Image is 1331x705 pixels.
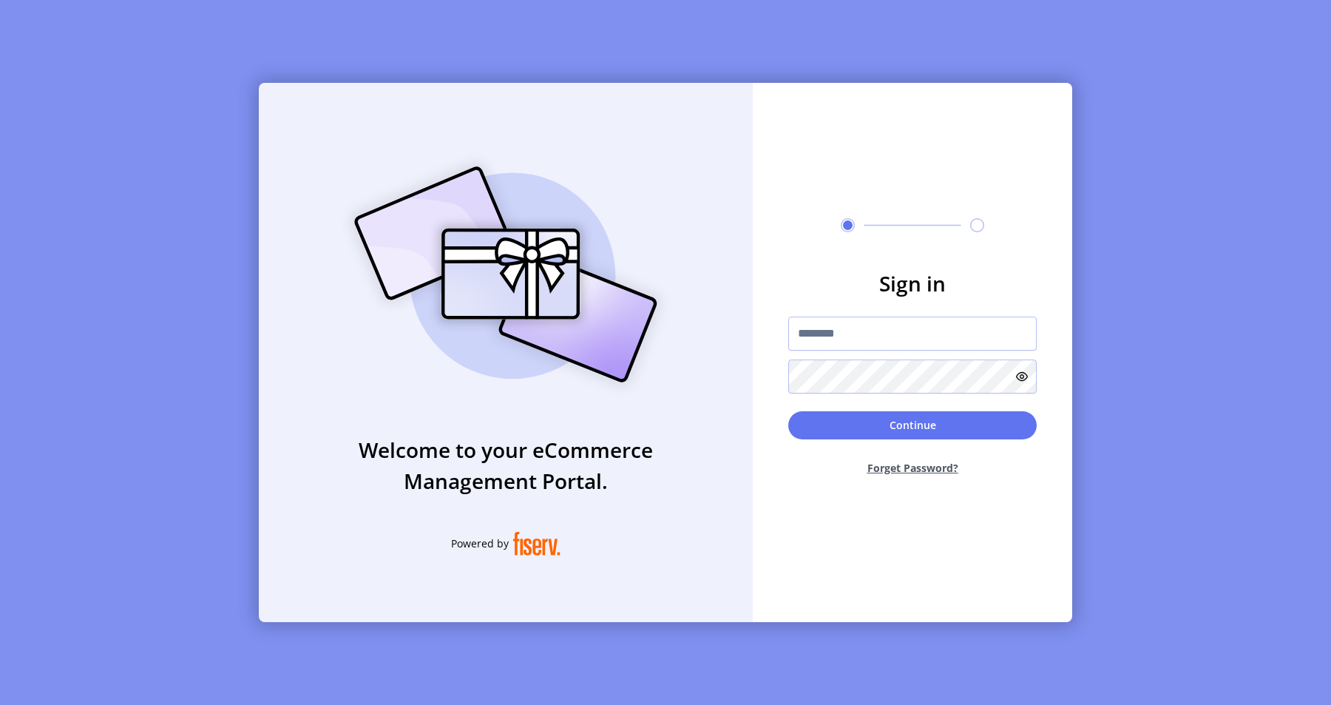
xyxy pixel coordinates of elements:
button: Forget Password? [788,448,1037,488]
h3: Welcome to your eCommerce Management Portal. [259,434,753,496]
span: Powered by [451,536,509,551]
button: Continue [788,411,1037,439]
img: card_Illustration.svg [332,150,680,399]
h3: Sign in [788,268,1037,299]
